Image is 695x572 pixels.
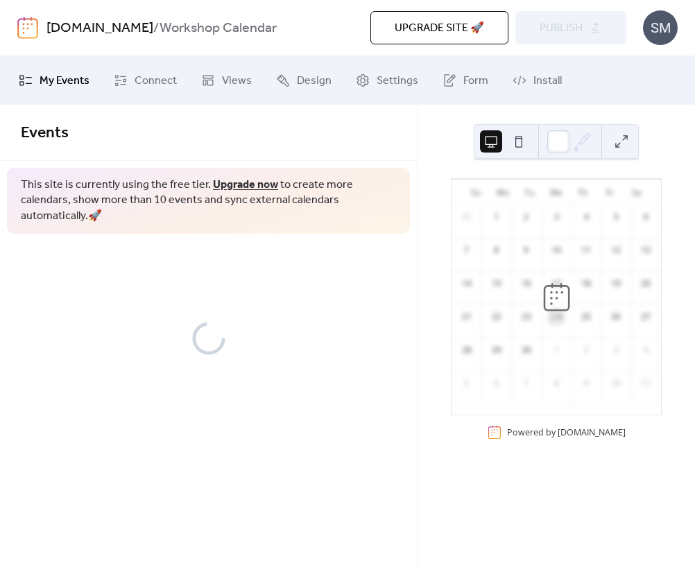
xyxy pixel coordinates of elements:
div: 15 [490,277,503,290]
div: 2 [580,344,592,356]
div: 4 [640,344,652,356]
div: 7 [461,244,473,257]
div: 3 [550,211,563,223]
div: 1 [550,344,563,356]
a: Connect [103,62,187,99]
div: 9 [520,244,533,257]
div: 21 [461,311,473,323]
a: Form [432,62,499,99]
div: 29 [490,344,503,356]
b: / [153,15,160,42]
div: 26 [610,311,622,323]
div: 12 [610,244,622,257]
a: My Events [8,62,100,99]
div: 25 [580,311,592,323]
span: Views [222,73,252,89]
a: Views [191,62,262,99]
div: 18 [580,277,592,290]
a: Design [266,62,342,99]
div: 4 [580,211,592,223]
a: [DOMAIN_NAME] [46,15,153,42]
div: Th [569,180,597,205]
div: 8 [550,377,563,390]
span: Form [463,73,488,89]
div: 13 [640,244,652,257]
div: 24 [550,311,563,323]
div: 3 [610,344,622,356]
div: 22 [490,311,503,323]
div: Su [463,180,490,205]
span: Settings [377,73,418,89]
div: 5 [610,211,622,223]
div: 8 [490,244,503,257]
a: Upgrade now [213,174,278,196]
div: 27 [640,311,652,323]
div: 1 [490,211,503,223]
div: 6 [640,211,652,223]
div: 6 [490,377,503,390]
span: Install [533,73,562,89]
div: Sa [623,180,650,205]
div: 16 [520,277,533,290]
div: 11 [640,377,652,390]
div: 7 [520,377,533,390]
img: logo [17,17,38,39]
button: Upgrade site 🚀 [370,11,508,44]
div: 17 [550,277,563,290]
div: 11 [580,244,592,257]
div: 10 [550,244,563,257]
span: Design [297,73,332,89]
div: 30 [520,344,533,356]
div: 9 [580,377,592,390]
div: Powered by [507,426,626,438]
div: 20 [640,277,652,290]
span: Events [21,118,69,148]
div: We [543,180,570,205]
span: My Events [40,73,89,89]
div: 23 [520,311,533,323]
div: 2 [520,211,533,223]
div: 10 [610,377,622,390]
div: Fr [597,180,624,205]
div: Mo [490,180,517,205]
div: 14 [461,277,473,290]
div: 28 [461,344,473,356]
div: 31 [461,211,473,223]
span: Upgrade site 🚀 [395,20,484,37]
div: Tu [516,180,543,205]
div: SM [643,10,678,45]
div: 5 [461,377,473,390]
a: Install [502,62,572,99]
span: Connect [135,73,177,89]
span: This site is currently using the free tier. to create more calendars, show more than 10 events an... [21,177,396,224]
a: Settings [345,62,429,99]
b: Workshop Calendar [160,15,277,42]
div: 19 [610,277,622,290]
a: [DOMAIN_NAME] [558,426,626,438]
